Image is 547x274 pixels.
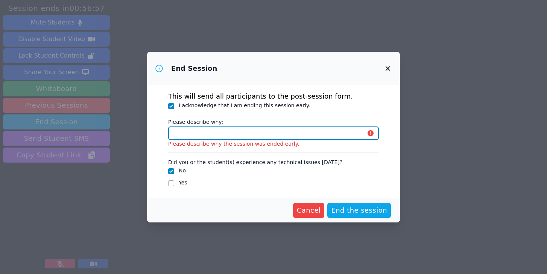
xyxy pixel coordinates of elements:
h3: End Session [171,64,217,73]
label: Yes [179,180,187,186]
label: Please describe why: [168,115,379,126]
button: End the session [327,203,391,218]
span: End the session [331,205,387,216]
p: Please describe why the session was ended early. [168,140,379,148]
label: No [179,167,186,174]
button: Cancel [293,203,325,218]
p: This will send all participants to the post-session form. [168,91,379,102]
span: Cancel [297,205,321,216]
label: I acknowledge that I am ending this session early. [179,102,310,108]
legend: Did you or the student(s) experience any technical issues [DATE]? [168,155,342,167]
